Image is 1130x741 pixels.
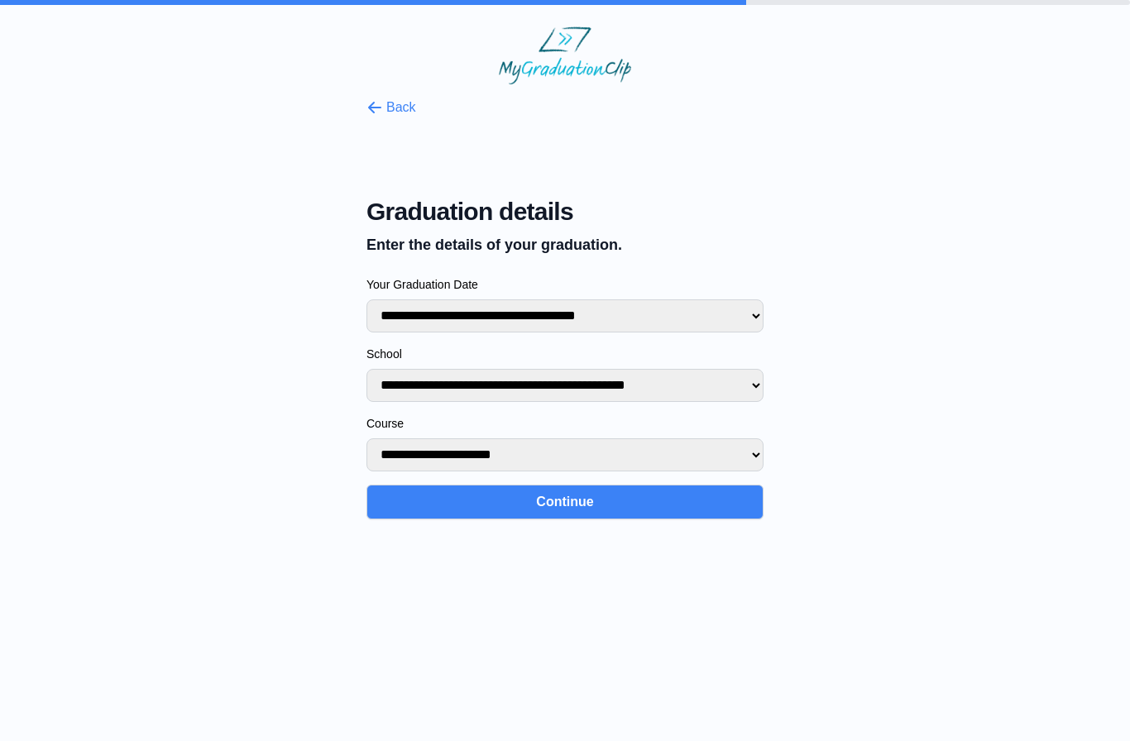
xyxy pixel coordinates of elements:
[366,98,416,117] button: Back
[366,415,764,432] label: Course
[499,26,631,84] img: MyGraduationClip
[366,276,764,293] label: Your Graduation Date
[366,346,764,362] label: School
[366,485,764,519] button: Continue
[366,197,764,227] span: Graduation details
[366,233,764,256] p: Enter the details of your graduation.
